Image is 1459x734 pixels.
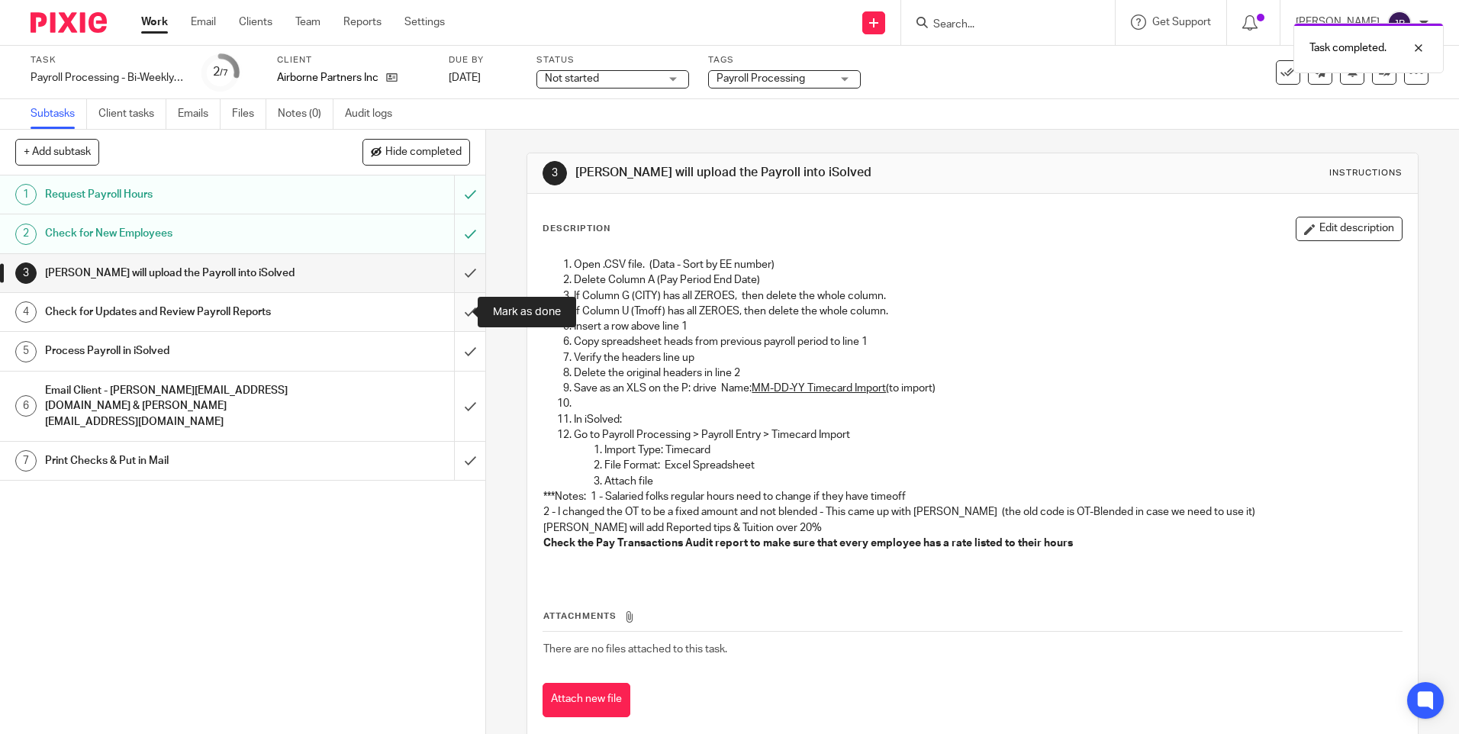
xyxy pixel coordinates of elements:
p: File Format: Excel Spreadsheet [604,458,1401,473]
p: Import Type: Timecard [604,443,1401,458]
div: 3 [15,262,37,284]
a: Audit logs [345,99,404,129]
button: Attach new file [543,683,630,717]
a: Notes (0) [278,99,333,129]
a: Files [232,99,266,129]
p: Copy spreadsheet heads from previous payroll period to line 1 [574,334,1401,349]
div: 1 [15,184,37,205]
a: Client tasks [98,99,166,129]
u: MM-DD-YY Timecard Import [752,383,886,394]
p: If Column G (CITY) has all ZEROES, then delete the whole column. [574,288,1401,304]
a: Settings [404,14,445,30]
button: Edit description [1296,217,1403,241]
p: ***Notes: 1 - Salaried folks regular hours need to change if they have timeoff [543,489,1401,504]
p: Delete Column A (Pay Period End Date) [574,272,1401,288]
span: Hide completed [385,146,462,159]
div: 5 [15,341,37,362]
label: Due by [449,54,517,66]
p: [PERSON_NAME] will add Reported tips & Tuition over 20% [543,520,1401,536]
span: Attachments [543,612,617,620]
div: 3 [543,161,567,185]
div: 7 [15,450,37,472]
label: Status [536,54,689,66]
div: 2 [213,63,228,81]
h1: Print Checks & Put in Mail [45,449,308,472]
p: Airborne Partners Inc [277,70,378,85]
p: Attach file [604,474,1401,489]
label: Task [31,54,183,66]
h1: Email Client - [PERSON_NAME][EMAIL_ADDRESS][DOMAIN_NAME] & [PERSON_NAME][EMAIL_ADDRESS][DOMAIN_NAME] [45,379,308,433]
div: 4 [15,301,37,323]
a: Team [295,14,320,30]
h1: Check for New Employees [45,222,308,245]
span: There are no files attached to this task. [543,644,727,655]
span: [DATE] [449,72,481,83]
p: Insert a row above line 1 [574,319,1401,334]
p: Go to Payroll Processing > Payroll Entry > Timecard Import [574,427,1401,443]
label: Tags [708,54,861,66]
p: If Column U (Tmoff) has all ZEROES, then delete the whole column. [574,304,1401,319]
a: Subtasks [31,99,87,129]
div: Instructions [1329,167,1403,179]
small: /7 [220,69,228,77]
p: In iSolved: [574,412,1401,427]
p: Description [543,223,610,235]
div: 2 [15,224,37,245]
div: 6 [15,395,37,417]
a: Emails [178,99,221,129]
img: svg%3E [1387,11,1412,35]
a: Reports [343,14,382,30]
h1: [PERSON_NAME] will upload the Payroll into iSolved [45,262,308,285]
a: Clients [239,14,272,30]
h1: Check for Updates and Review Payroll Reports [45,301,308,324]
a: Work [141,14,168,30]
p: 2 - I changed the OT to be a fixed amount and not blended - This came up with [PERSON_NAME] (the ... [543,504,1401,520]
button: + Add subtask [15,139,99,165]
strong: Check the Pay Transactions Audit report to make sure that every employee has a rate listed to the... [543,538,1073,549]
p: Delete the original headers in line 2 [574,365,1401,381]
p: Save as an XLS on the P: drive Name: (to import) [574,381,1401,396]
p: Open .CSV file. (Data - Sort by EE number) [574,257,1401,272]
h1: Request Payroll Hours [45,183,308,206]
button: Hide completed [362,139,470,165]
label: Client [277,54,430,66]
span: Not started [545,73,599,84]
a: Email [191,14,216,30]
p: Verify the headers line up [574,350,1401,365]
h1: [PERSON_NAME] will upload the Payroll into iSolved [575,165,1005,181]
h1: Process Payroll in iSolved [45,340,308,362]
span: Payroll Processing [717,73,805,84]
div: Payroll Processing - Bi-Weekly - Airborne [31,70,183,85]
p: Task completed. [1309,40,1387,56]
img: Pixie [31,12,107,33]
